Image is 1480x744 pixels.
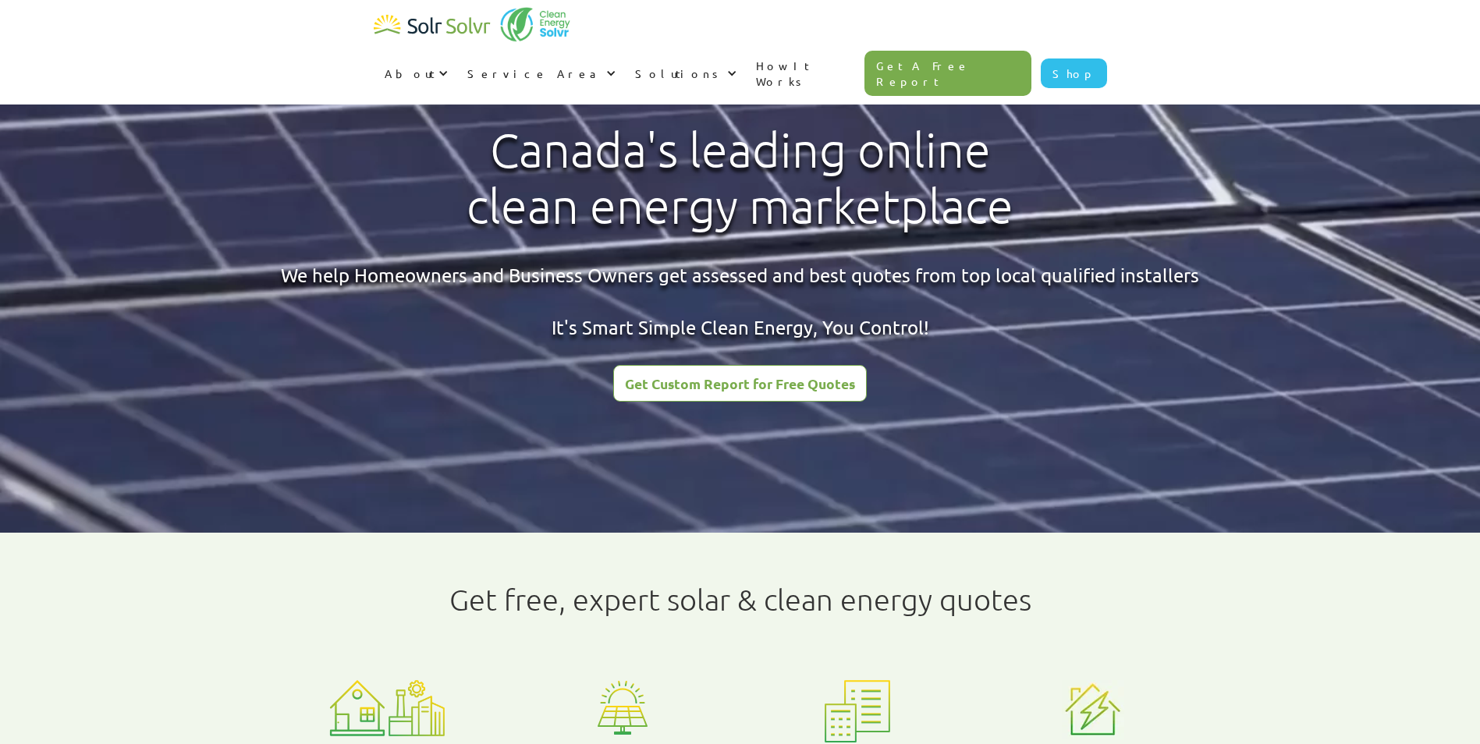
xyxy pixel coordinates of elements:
[635,66,723,81] div: Solutions
[449,583,1031,617] h1: Get free, expert solar & clean energy quotes
[456,50,624,97] div: Service Area
[374,50,456,97] div: About
[864,51,1031,96] a: Get A Free Report
[625,377,855,391] div: Get Custom Report for Free Quotes
[385,66,435,81] div: About
[613,365,867,402] a: Get Custom Report for Free Quotes
[453,122,1027,235] h1: Canada's leading online clean energy marketplace
[281,262,1199,341] div: We help Homeowners and Business Owners get assessed and best quotes from top local qualified inst...
[467,66,602,81] div: Service Area
[745,42,865,105] a: How It Works
[1041,58,1107,88] a: Shop
[624,50,745,97] div: Solutions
